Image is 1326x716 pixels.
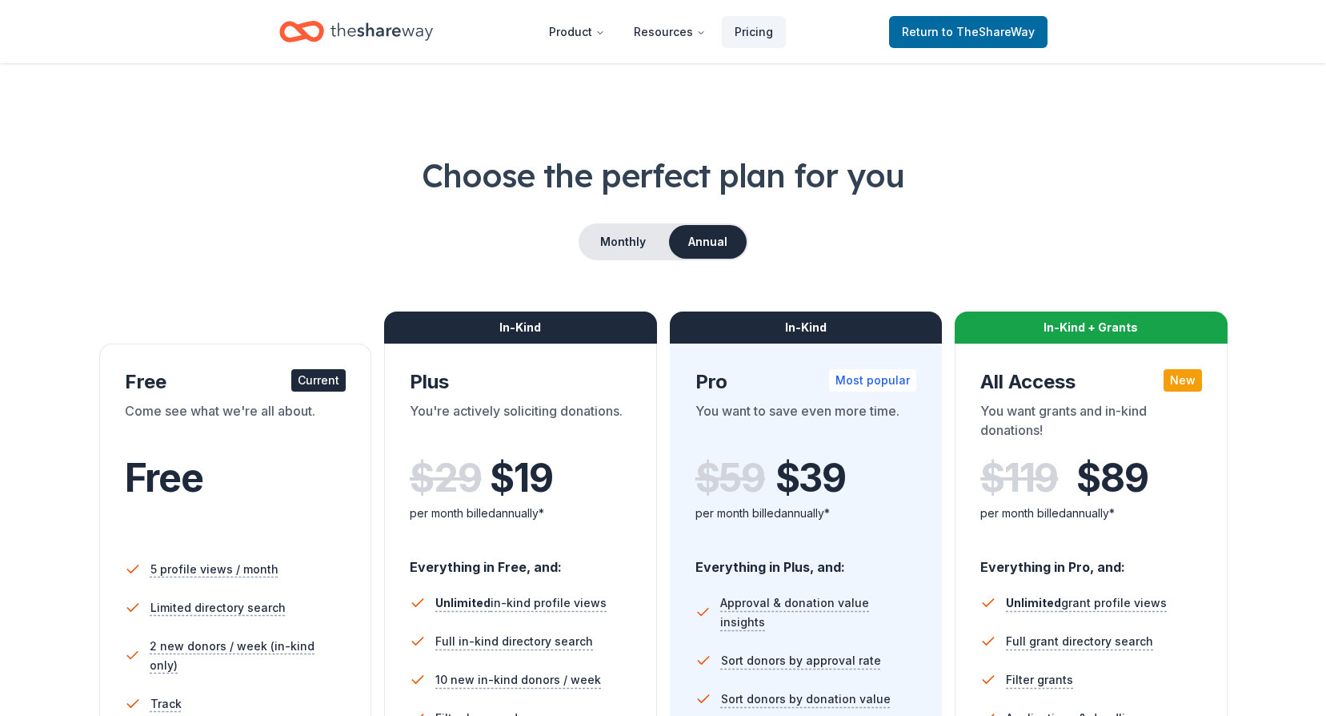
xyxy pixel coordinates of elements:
div: Current [291,369,346,392]
div: Everything in Pro, and: [980,544,1202,577]
div: Everything in Plus, and: [695,544,917,577]
h1: Choose the perfect plan for you [64,153,1262,198]
div: All Access [980,369,1202,395]
a: Home [279,13,433,50]
div: Everything in Free, and: [410,544,631,577]
button: Resources [621,16,719,48]
span: Free [125,454,203,501]
span: Filter grants [1006,670,1073,690]
span: 2 new donors / week (in-kind only) [150,637,346,675]
a: Returnto TheShareWay [889,16,1048,48]
nav: Main [536,13,786,50]
button: Monthly [580,225,666,259]
div: Most popular [829,369,916,392]
div: Come see what we're all about. [125,401,347,446]
span: $ 89 [1076,456,1148,501]
span: Sort donors by donation value [721,690,891,709]
span: Full grant directory search [1006,632,1153,651]
span: Approval & donation value insights [720,593,916,632]
a: Pricing [722,16,786,48]
span: Full in-kind directory search [435,632,593,651]
div: per month billed annually* [695,504,917,523]
div: You want grants and in-kind donations! [980,401,1202,446]
div: In-Kind + Grants [955,312,1228,344]
span: grant profile views [1006,596,1167,609]
span: in-kind profile views [435,596,607,609]
div: You're actively soliciting donations. [410,401,631,446]
span: to TheShareWay [942,25,1035,38]
span: Unlimited [435,596,491,609]
div: New [1164,369,1202,392]
button: Product [536,16,618,48]
div: per month billed annually* [410,504,631,523]
div: You want to save even more time. [695,401,917,446]
span: Unlimited [1006,596,1061,609]
span: Sort donors by approval rate [721,651,881,670]
div: In-Kind [384,312,657,344]
div: Pro [695,369,917,395]
span: Return [902,22,1035,42]
div: Free [125,369,347,395]
span: Limited directory search [150,598,286,617]
div: In-Kind [670,312,943,344]
span: 5 profile views / month [150,560,278,579]
span: Track [150,694,182,714]
span: 10 new in-kind donors / week [435,670,601,690]
button: Annual [669,225,747,259]
span: $ 19 [490,456,552,501]
span: $ 39 [775,456,846,501]
div: Plus [410,369,631,395]
div: per month billed annually* [980,504,1202,523]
